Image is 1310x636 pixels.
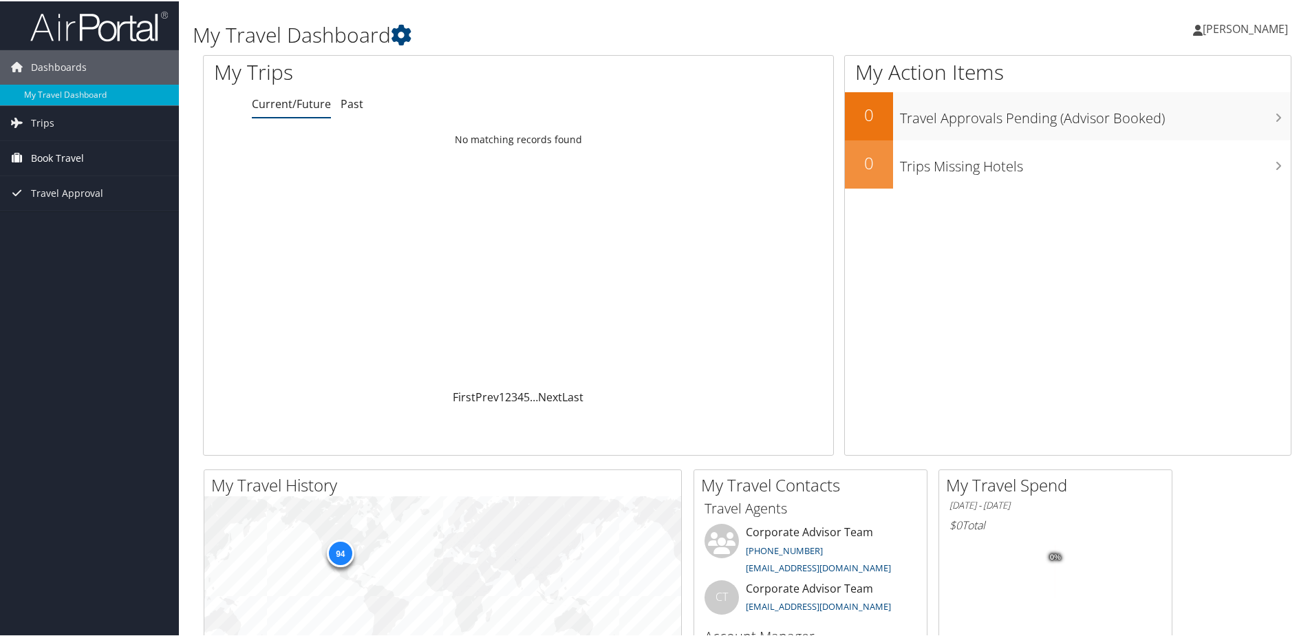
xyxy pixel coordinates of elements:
a: 4 [517,388,524,403]
td: No matching records found [204,126,833,151]
a: 3 [511,388,517,403]
h1: My Trips [214,56,561,85]
h3: Trips Missing Hotels [900,149,1291,175]
a: 0Travel Approvals Pending (Advisor Booked) [845,91,1291,139]
a: Past [341,95,363,110]
tspan: 0% [1050,552,1061,560]
span: Travel Approval [31,175,103,209]
a: Last [562,388,583,403]
a: 5 [524,388,530,403]
img: airportal-logo.png [30,9,168,41]
div: CT [705,579,739,613]
span: Dashboards [31,49,87,83]
h3: Travel Approvals Pending (Advisor Booked) [900,100,1291,127]
a: Current/Future [252,95,331,110]
h2: My Travel History [211,472,681,496]
a: [PERSON_NAME] [1193,7,1302,48]
a: [PHONE_NUMBER] [746,543,823,555]
span: … [530,388,538,403]
span: [PERSON_NAME] [1203,20,1288,35]
h1: My Action Items [845,56,1291,85]
span: $0 [949,516,962,531]
h3: Travel Agents [705,498,916,517]
h2: 0 [845,150,893,173]
a: 1 [499,388,505,403]
h2: My Travel Contacts [701,472,927,496]
h1: My Travel Dashboard [193,19,932,48]
a: [EMAIL_ADDRESS][DOMAIN_NAME] [746,599,891,611]
h6: Total [949,516,1161,531]
a: 2 [505,388,511,403]
li: Corporate Advisor Team [698,579,923,624]
a: First [453,388,475,403]
a: Next [538,388,562,403]
h2: My Travel Spend [946,472,1172,496]
span: Book Travel [31,140,84,174]
span: Trips [31,105,54,139]
a: Prev [475,388,499,403]
h6: [DATE] - [DATE] [949,498,1161,511]
h2: 0 [845,102,893,125]
li: Corporate Advisor Team [698,522,923,579]
a: [EMAIL_ADDRESS][DOMAIN_NAME] [746,560,891,573]
div: 94 [326,538,354,566]
a: 0Trips Missing Hotels [845,139,1291,187]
